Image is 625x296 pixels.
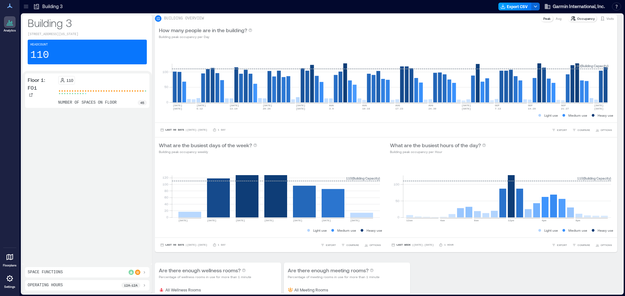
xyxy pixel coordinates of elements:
[229,107,237,110] text: 13-19
[173,104,182,107] text: [DATE]
[369,243,381,247] span: OPTIONS
[550,127,568,133] button: EXPORT
[207,219,216,222] text: [DATE]
[557,128,567,132] span: EXPORT
[362,104,367,107] text: AUG
[165,287,201,292] p: All Wellness Rooms
[474,219,479,222] text: 8am
[294,287,328,292] p: All Meeting Rooms
[428,104,433,107] text: AUG
[322,219,331,222] text: [DATE]
[390,242,435,248] button: Last Week |[DATE]-[DATE]
[4,29,16,32] p: Analytics
[498,3,532,10] button: Export CSV
[571,127,591,133] button: COMPARE
[326,243,336,247] span: EXPORT
[288,274,380,279] p: Percentage of meeting rooms in use for more than 1 minute
[544,228,558,233] p: Light use
[577,128,590,132] span: COMPARE
[568,113,587,118] p: Medium use
[159,26,247,34] p: How many people are in the building?
[313,228,327,233] p: Light use
[367,228,382,233] p: Heavy use
[159,127,209,133] button: Last 90 Days |[DATE]-[DATE]
[296,107,305,110] text: [DATE]
[444,243,453,247] p: 1 Hour
[594,104,604,107] text: [DATE]
[542,219,547,222] text: 4pm
[162,182,168,186] tspan: 100
[528,104,533,107] text: SEP
[390,149,486,154] p: Building peak occupancy per Hour
[556,16,562,21] p: Avg
[173,107,182,110] text: [DATE]
[124,283,138,288] p: 12a - 12a
[394,182,399,186] tspan: 100
[2,14,18,34] a: Analytics
[601,243,612,247] span: OPTIONS
[30,49,49,62] p: 110
[495,107,501,110] text: 7-13
[164,202,168,206] tspan: 40
[164,195,168,199] tspan: 60
[218,243,226,247] p: 1 Day
[601,128,612,132] span: OPTIONS
[159,274,251,279] p: Percentage of wellness rooms in use for more than 1 minute
[28,32,147,37] p: [STREET_ADDRESS][US_STATE]
[218,128,226,132] p: 1 Day
[2,271,18,291] a: Settings
[140,100,144,105] p: 45
[159,266,241,274] p: Are there enough wellness rooms?
[396,199,399,203] tspan: 50
[495,104,500,107] text: SEP
[164,16,204,21] p: BUILDING OVERVIEW
[166,215,168,219] tspan: 0
[288,266,368,274] p: Are there enough meeting rooms?
[263,104,272,107] text: [DATE]
[164,85,168,89] tspan: 50
[296,104,305,107] text: [DATE]
[428,107,436,110] text: 24-30
[197,107,203,110] text: 6-12
[577,16,595,21] p: Occupancy
[346,243,359,247] span: COMPARE
[406,219,412,222] text: 12am
[42,3,62,10] p: Building 3
[594,242,613,248] button: OPTIONS
[164,209,168,212] tspan: 20
[395,107,403,110] text: 17-23
[293,219,302,222] text: [DATE]
[264,219,274,222] text: [DATE]
[3,264,17,267] p: Floorplans
[598,228,613,233] p: Heavy use
[197,104,206,107] text: [DATE]
[329,104,334,107] text: AUG
[397,215,399,219] tspan: 0
[362,107,370,110] text: 10-16
[178,219,188,222] text: [DATE]
[576,219,580,222] text: 8pm
[337,228,356,233] p: Medium use
[340,242,360,248] button: COMPARE
[159,149,257,154] p: Building peak occupancy weekly
[159,141,252,149] p: What are the busiest days of the week?
[162,175,168,179] tspan: 120
[557,243,567,247] span: EXPORT
[58,100,117,105] p: number of spaces on floor
[162,70,168,74] tspan: 100
[462,107,471,110] text: [DATE]
[28,16,147,29] p: Building 3
[594,127,613,133] button: OPTIONS
[159,242,209,248] button: Last 90 Days |[DATE]-[DATE]
[598,113,613,118] p: Heavy use
[395,104,400,107] text: AUG
[594,107,604,110] text: [DATE]
[553,3,605,10] span: Garmin International, Inc.
[577,243,590,247] span: COMPARE
[350,219,360,222] text: [DATE]
[606,16,614,21] p: Visits
[236,219,245,222] text: [DATE]
[543,16,550,21] p: Peak
[263,107,271,110] text: 20-26
[542,1,607,12] button: Garmin International, Inc.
